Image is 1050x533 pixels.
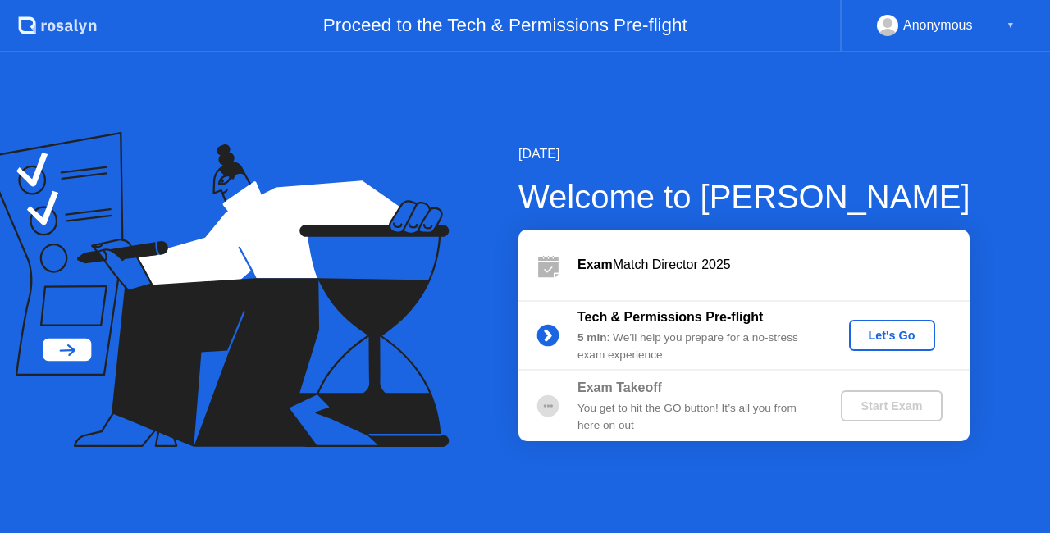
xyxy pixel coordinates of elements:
button: Start Exam [841,390,942,421]
div: Start Exam [847,399,935,412]
div: Match Director 2025 [577,255,970,275]
b: Exam [577,257,613,271]
div: : We’ll help you prepare for a no-stress exam experience [577,330,814,363]
div: Let's Go [856,329,929,342]
b: Exam Takeoff [577,380,662,394]
div: ▼ [1007,15,1015,36]
div: Welcome to [PERSON_NAME] [518,172,970,221]
b: 5 min [577,331,607,344]
div: [DATE] [518,144,970,164]
b: Tech & Permissions Pre-flight [577,310,763,324]
div: You get to hit the GO button! It’s all you from here on out [577,400,814,434]
div: Anonymous [903,15,973,36]
button: Let's Go [849,320,935,351]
